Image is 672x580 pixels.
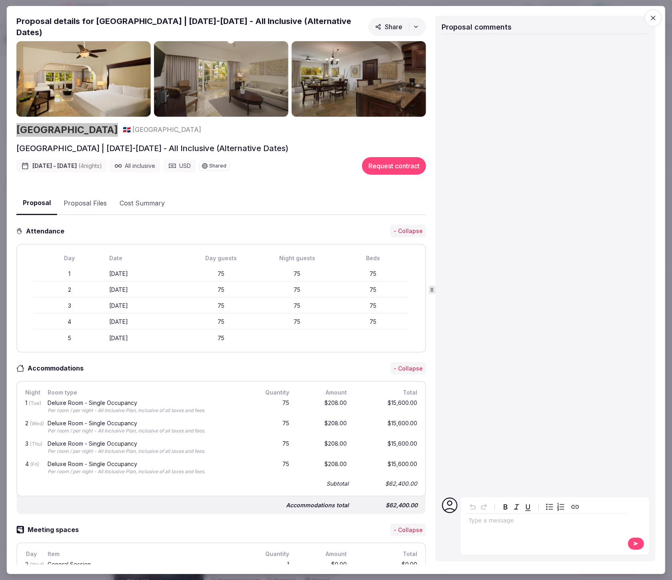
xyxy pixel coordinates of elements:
div: 75 [252,419,291,436]
a: [GEOGRAPHIC_DATA] [16,123,118,137]
div: Deluxe Room - Single Occupancy [48,421,244,426]
div: [DATE] [109,334,182,342]
h3: Attendance [23,226,71,236]
div: 75 [185,270,258,278]
div: Quantity [252,388,291,397]
div: toggle group [544,501,566,512]
div: Night [24,388,40,397]
div: Quantity [252,550,291,558]
div: 75 [185,334,258,342]
div: Day [33,254,106,262]
div: Per room / per night - All Inclusive Plan, inclusive of all taxes and fees. [48,468,244,475]
span: [DATE] - [DATE] [32,162,102,170]
img: Gallery photo 2 [154,41,288,117]
div: Amount [297,388,348,397]
div: 75 [261,270,334,278]
div: Per room / per night - All Inclusive Plan, inclusive of all taxes and fees. [48,448,244,455]
div: Deluxe Room - Single Occupancy [48,400,244,406]
span: Share [375,23,402,31]
div: $208.00 [297,439,348,456]
div: Total [355,388,419,397]
button: 🇩🇴 [123,125,131,134]
div: $15,600.00 [355,399,419,416]
button: Create link [570,501,581,512]
div: $62,400.00 [355,500,419,511]
div: 5 [33,334,106,342]
div: 2 [24,419,40,436]
div: 75 [252,399,291,416]
div: $208.00 [297,460,348,477]
div: [DATE] [109,286,182,294]
div: Day guests [185,254,258,262]
div: 4 [33,318,106,326]
div: 75 [336,270,409,278]
div: 75 [261,318,334,326]
h3: Accommodations [24,364,92,373]
button: Proposal Files [57,192,113,215]
div: General Session [48,562,244,567]
h2: [GEOGRAPHIC_DATA] | [DATE]-[DATE] - All Inclusive (Alternative Dates) [16,143,288,154]
div: $208.00 [297,419,348,436]
div: 75 [252,439,291,456]
span: (Wed) [30,562,44,568]
img: Gallery photo 3 [292,41,426,117]
div: 75 [336,302,409,310]
span: (Tue) [29,400,41,406]
div: 3 [24,439,40,456]
h2: Proposal details for [GEOGRAPHIC_DATA] | [DATE]-[DATE] - All Inclusive (Alternative Dates) [16,16,365,38]
button: Cost Summary [113,192,171,215]
div: Beds [336,254,409,262]
div: [DATE] [109,270,182,278]
div: USD [163,159,196,172]
button: Numbered list [555,501,566,512]
div: 75 [336,318,409,326]
div: [DATE] [109,318,182,326]
div: $15,600.00 [355,419,419,436]
button: Underline [522,501,534,512]
span: (Wed) [30,421,44,427]
button: Bulleted list [544,501,555,512]
div: All inclusive [110,159,160,172]
div: 75 [336,286,409,294]
button: Proposal [16,191,57,215]
div: Date [109,254,182,262]
span: Proposal comments [442,23,512,31]
h3: Meeting spaces [24,525,87,534]
div: $15,600.00 [355,460,419,477]
div: $62,400.00 [355,478,419,489]
div: $15,600.00 [355,439,419,456]
span: (Thu) [30,441,42,447]
div: Total [355,550,419,558]
div: Room type [46,388,246,397]
div: 3 [33,302,106,310]
div: Per room / per night - All Inclusive Plan, inclusive of all taxes and fees. [48,407,244,414]
img: Gallery photo 1 [16,41,151,117]
button: - Collapse [390,524,426,536]
button: Request contract [362,157,426,175]
span: [GEOGRAPHIC_DATA] [132,125,201,134]
button: - Collapse [390,225,426,237]
div: Item [46,550,246,558]
div: 75 [252,460,291,477]
div: 4 [24,460,40,477]
div: Deluxe Room - Single Occupancy [48,441,244,446]
div: $208.00 [297,399,348,416]
div: Day [24,550,40,558]
button: Italic [511,501,522,512]
div: 75 [261,286,334,294]
div: 75 [185,318,258,326]
div: Deluxe Room - Single Occupancy [48,461,244,467]
div: 1 [24,399,40,416]
div: 1 [33,270,106,278]
div: 2 [33,286,106,294]
button: Share [368,18,426,36]
div: 75 [185,286,258,294]
div: Amount [297,550,348,558]
div: Per room / per night - All Inclusive Plan, inclusive of all taxes and fees. [48,428,244,435]
div: 75 [185,302,258,310]
div: [DATE] [109,302,182,310]
span: Shared [209,163,226,168]
div: Night guests [261,254,334,262]
span: (Fri) [30,461,39,467]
